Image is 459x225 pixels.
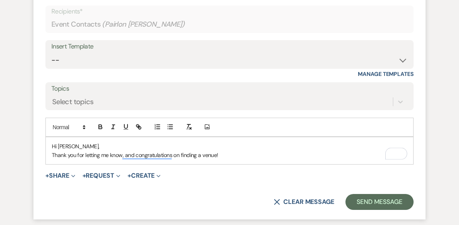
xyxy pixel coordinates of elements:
[52,151,407,159] p: Thank you for letting me know, and congratulations on finding a venue!
[45,173,49,179] span: +
[345,194,414,210] button: Send Message
[51,17,408,32] div: Event Contacts
[82,173,120,179] button: Request
[358,70,414,78] a: Manage Templates
[52,142,407,151] p: Hi [PERSON_NAME],
[51,6,408,17] p: Recipients*
[102,19,185,30] span: ( Pairlon [PERSON_NAME] )
[51,83,408,95] label: Topics
[52,97,94,107] div: Select topics
[45,173,75,179] button: Share
[82,173,86,179] span: +
[46,137,413,165] div: To enrich screen reader interactions, please activate Accessibility in Grammarly extension settings
[274,199,334,205] button: Clear message
[51,41,408,52] div: Insert Template
[127,173,131,179] span: +
[127,173,161,179] button: Create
